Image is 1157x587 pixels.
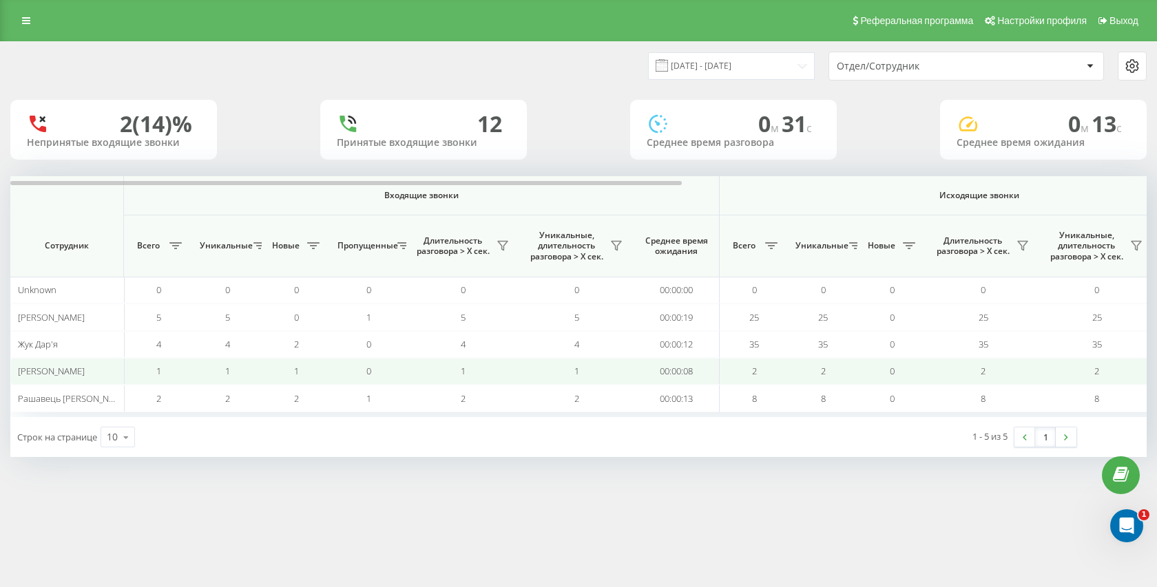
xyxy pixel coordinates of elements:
iframe: Intercom live chat [1110,509,1143,542]
td: 00:00:13 [634,385,720,412]
span: 0 [890,338,895,350]
span: 0 [1094,284,1099,296]
div: 10 [107,430,118,444]
span: Жук Дар'я [18,338,58,350]
span: м [771,120,782,136]
span: 0 [366,365,371,377]
span: [PERSON_NAME] [18,365,85,377]
span: 1 [461,365,466,377]
span: Уникальные [795,240,845,251]
span: Длительность разговора > Х сек. [933,235,1012,257]
span: 4 [461,338,466,350]
span: 31 [782,109,812,138]
div: 12 [477,111,502,137]
span: 0 [366,284,371,296]
div: Непринятые входящие звонки [27,137,200,149]
span: Уникальные, длительность разговора > Х сек. [1047,230,1126,262]
span: 2 [294,392,299,405]
span: 0 [758,109,782,138]
span: 8 [821,392,826,405]
span: Сотрудник [22,240,112,251]
span: 5 [461,311,466,323]
span: 4 [156,338,161,350]
span: 0 [574,284,579,296]
a: 1 [1035,427,1056,447]
span: Рашавець [PERSON_NAME] [18,392,129,405]
div: Принятые входящие звонки [337,137,510,149]
span: Длительность разговора > Х сек. [413,235,492,257]
span: 25 [979,311,988,323]
div: 1 - 5 из 5 [972,429,1008,443]
span: 0 [890,392,895,405]
span: Уникальные [200,240,249,251]
span: Unknown [18,284,56,296]
span: c [806,120,812,136]
span: 25 [818,311,828,323]
span: Всего [727,240,761,251]
span: Реферальная программа [860,15,973,26]
span: 35 [979,338,988,350]
span: Пропущенные [337,240,393,251]
td: 00:00:12 [634,331,720,358]
span: 5 [156,311,161,323]
span: 4 [225,338,230,350]
td: 00:00:00 [634,277,720,303]
span: 0 [156,284,161,296]
span: 0 [890,311,895,323]
span: 4 [574,338,579,350]
span: 2 [461,392,466,405]
div: Среднее время разговора [647,137,820,149]
span: 0 [294,284,299,296]
td: 00:00:19 [634,303,720,330]
span: 8 [752,392,757,405]
span: 1 [366,392,371,405]
span: [PERSON_NAME] [18,311,85,323]
span: 35 [749,338,759,350]
span: Уникальные, длительность разговора > Х сек. [527,230,606,262]
span: 2 [981,365,986,377]
span: 0 [366,338,371,350]
span: 35 [818,338,828,350]
span: 1 [225,365,230,377]
div: 2 (14)% [120,111,192,137]
span: Входящие звонки [160,190,683,201]
span: 13 [1092,109,1122,138]
span: 0 [821,284,826,296]
span: 8 [981,392,986,405]
span: 1 [294,365,299,377]
span: 0 [225,284,230,296]
span: 1 [366,311,371,323]
span: 2 [294,338,299,350]
span: 0 [1068,109,1092,138]
span: Новые [864,240,899,251]
span: 25 [1092,311,1102,323]
span: 35 [1092,338,1102,350]
span: 25 [749,311,759,323]
span: 1 [156,365,161,377]
span: 0 [752,284,757,296]
span: 5 [225,311,230,323]
span: Всего [131,240,165,251]
span: 0 [890,365,895,377]
span: 1 [574,365,579,377]
div: Среднее время ожидания [957,137,1130,149]
span: 2 [225,392,230,405]
span: 0 [890,284,895,296]
span: 0 [461,284,466,296]
span: м [1081,120,1092,136]
span: 2 [821,365,826,377]
span: 8 [1094,392,1099,405]
span: Новые [269,240,303,251]
span: 2 [574,392,579,405]
span: 0 [981,284,986,296]
span: 2 [156,392,161,405]
span: 2 [1094,365,1099,377]
span: 0 [294,311,299,323]
span: c [1116,120,1122,136]
span: Строк на странице [17,431,97,443]
td: 00:00:08 [634,358,720,385]
div: Отдел/Сотрудник [837,61,1001,72]
span: 1 [1138,509,1149,520]
span: 2 [752,365,757,377]
span: Выход [1109,15,1138,26]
